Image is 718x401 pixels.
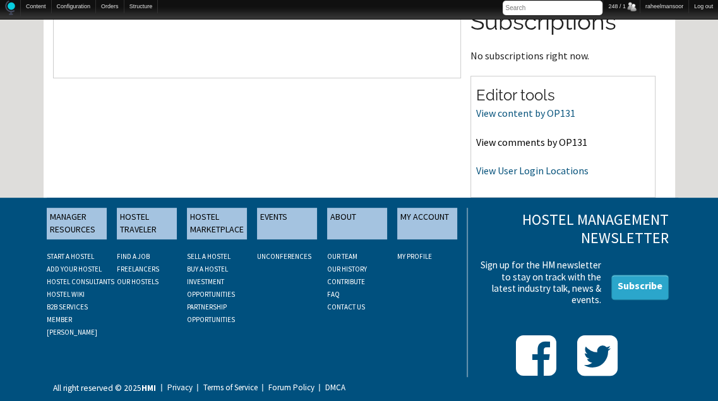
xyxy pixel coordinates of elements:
h2: Subscriptions [470,6,655,39]
p: All right reserved © 2025 [53,381,156,395]
a: Privacy [159,385,193,391]
a: FAQ [327,290,340,299]
a: FREELANCERS [117,265,159,273]
a: HOSTEL MARKETPLACE [187,208,247,239]
strong: HMI [141,383,156,393]
a: View User Login Locations [476,164,589,177]
a: MEMBER [PERSON_NAME] [47,315,97,337]
a: MY ACCOUNT [397,208,457,239]
a: OUR HOSTELS [117,277,159,286]
a: FIND A JOB [117,252,150,261]
input: Search [503,1,602,15]
img: Home [5,1,15,15]
a: INVESTMENT OPPORTUNITIES [187,277,235,299]
a: Terms of Service [194,385,258,391]
p: Sign up for the HM newsletter to stay on track with the latest industry talk, news & events. [477,260,601,306]
a: MANAGER RESOURCES [47,208,107,239]
a: OUR HISTORY [327,265,367,273]
a: HOSTEL CONSULTANTS [47,277,114,286]
a: HOSTEL TRAVELER [117,208,177,239]
a: OUR TEAM [327,252,357,261]
a: UNCONFERENCES [257,252,311,261]
a: BUY A HOSTEL [187,265,228,273]
a: HOSTEL WIKI [47,290,85,299]
a: PARTNERSHIP OPPORTUNITIES [187,302,235,324]
a: CONTRIBUTE [327,277,365,286]
a: SELL A HOSTEL [187,252,230,261]
a: EVENTS [257,208,317,239]
a: Forum Policy [260,385,314,391]
h2: Editor tools [476,85,650,106]
a: ADD YOUR HOSTEL [47,265,102,273]
a: CONTACT US [327,302,365,311]
a: B2B SERVICES [47,302,88,311]
section: No subscriptions right now. [470,6,655,60]
a: View comments by OP131 [476,136,587,148]
h3: Hostel Management Newsletter [477,211,668,248]
a: View content by OP131 [476,107,575,119]
a: Subscribe [611,275,669,300]
a: ABOUT [327,208,387,239]
a: My Profile [397,252,432,261]
a: DMCA [316,385,345,391]
a: START A HOSTEL [47,252,94,261]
